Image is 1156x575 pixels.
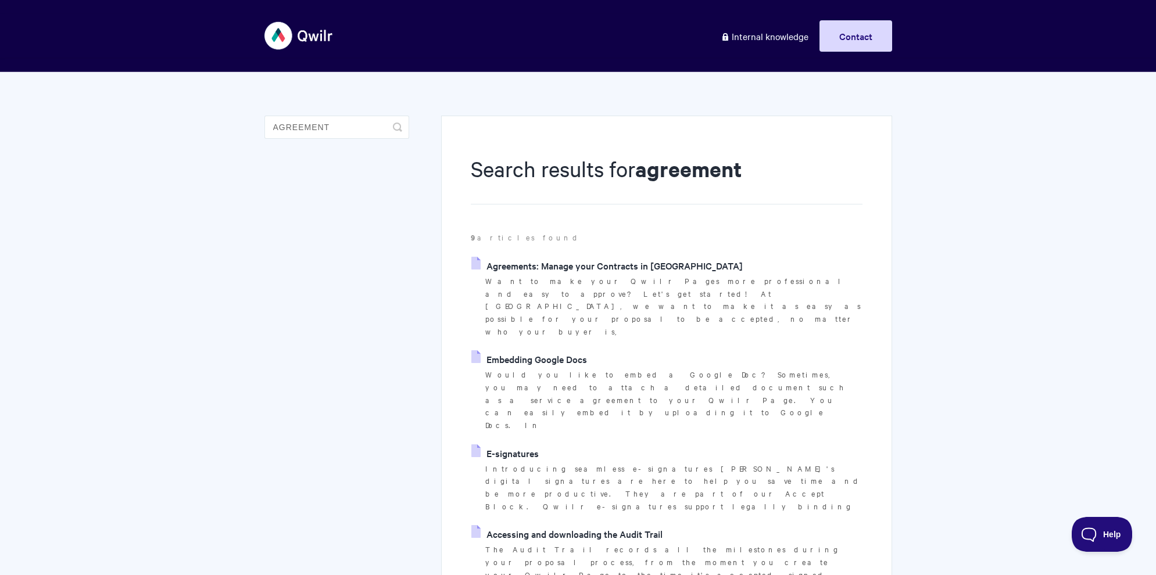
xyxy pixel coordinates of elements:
img: Qwilr Help Center [264,14,334,57]
strong: 9 [471,232,477,243]
p: Introducing seamless e-signatures [PERSON_NAME]'s digital signatures are here to help you save ti... [485,462,862,513]
strong: agreement [635,154,742,183]
a: E-signatures [471,444,539,462]
p: Would you like to embed a Google Doc? Sometimes, you may need to attach a detailed document such ... [485,368,862,432]
h1: Search results for [471,154,862,204]
input: Search [264,116,409,139]
iframe: Toggle Customer Support [1072,517,1133,552]
a: Agreements: Manage your Contracts in [GEOGRAPHIC_DATA] [471,257,743,274]
a: Accessing and downloading the Audit Trail [471,525,663,542]
p: articles found [471,231,862,244]
a: Embedding Google Docs [471,350,587,368]
p: Want to make your Qwilr Pages more professional and easy to approve? Let's get started! At [GEOGR... [485,275,862,338]
a: Internal knowledge [712,20,817,52]
a: Contact [819,20,892,52]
